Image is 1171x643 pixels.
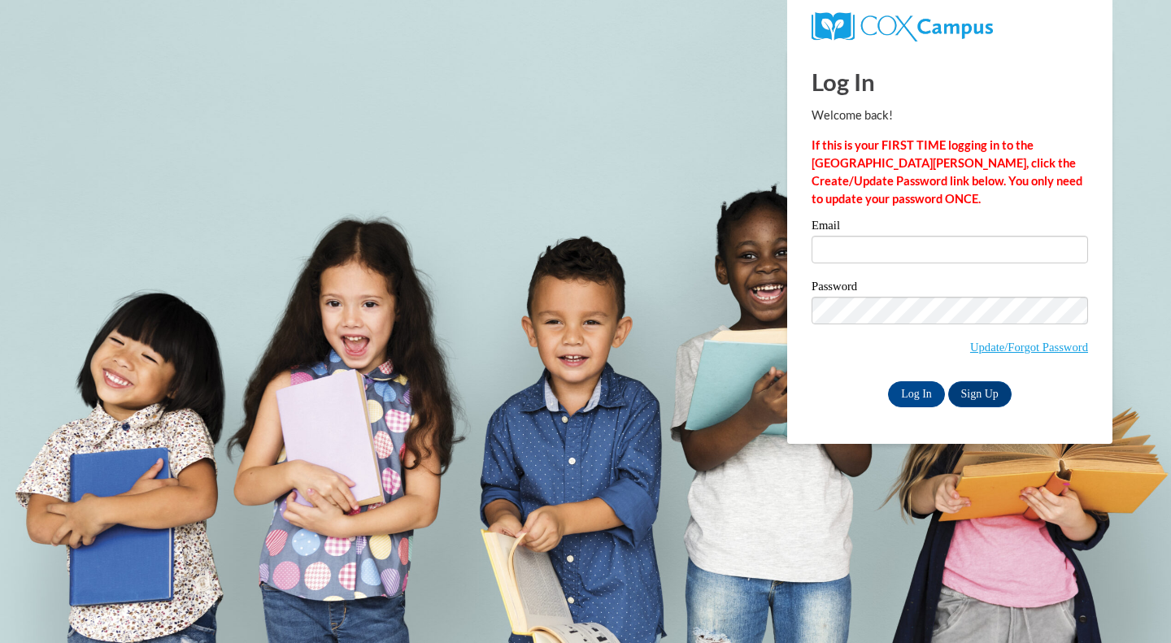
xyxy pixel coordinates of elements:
[812,219,1088,236] label: Email
[812,106,1088,124] p: Welcome back!
[812,12,993,41] img: COX Campus
[812,19,993,33] a: COX Campus
[948,381,1012,407] a: Sign Up
[970,341,1088,354] a: Update/Forgot Password
[812,280,1088,297] label: Password
[812,138,1082,206] strong: If this is your FIRST TIME logging in to the [GEOGRAPHIC_DATA][PERSON_NAME], click the Create/Upd...
[812,65,1088,98] h1: Log In
[888,381,945,407] input: Log In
